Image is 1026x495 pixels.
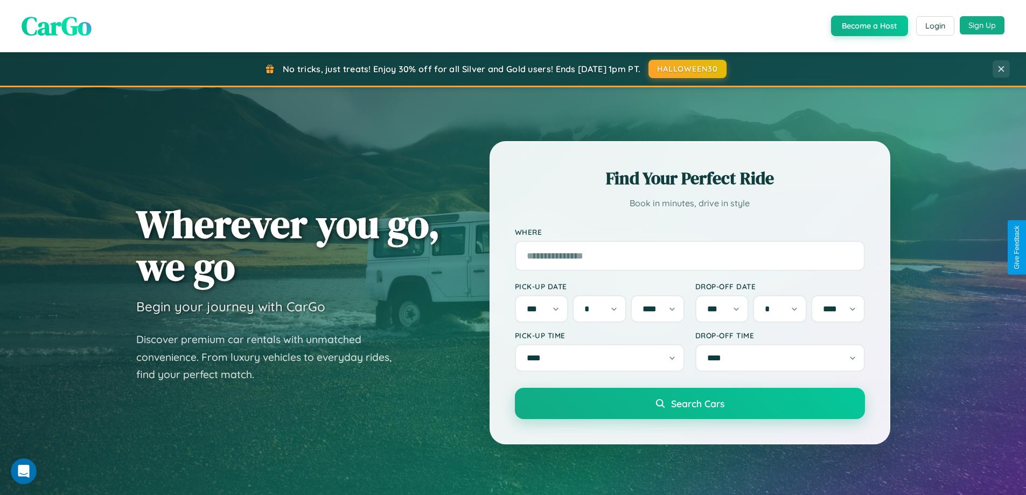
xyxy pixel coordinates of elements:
button: Become a Host [831,16,908,36]
button: HALLOWEEN30 [648,60,727,78]
h1: Wherever you go, we go [136,203,440,288]
span: No tricks, just treats! Enjoy 30% off for all Silver and Gold users! Ends [DATE] 1pm PT. [283,64,640,74]
button: Search Cars [515,388,865,419]
button: Login [916,16,954,36]
label: Where [515,227,865,236]
label: Drop-off Date [695,282,865,291]
button: Sign Up [960,16,1004,34]
h2: Find Your Perfect Ride [515,166,865,190]
label: Pick-up Date [515,282,685,291]
span: Search Cars [671,398,724,409]
p: Book in minutes, drive in style [515,196,865,211]
div: Give Feedback [1013,226,1021,269]
label: Drop-off Time [695,331,865,340]
label: Pick-up Time [515,331,685,340]
p: Discover premium car rentals with unmatched convenience. From luxury vehicles to everyday rides, ... [136,331,406,384]
h3: Begin your journey with CarGo [136,298,325,315]
span: CarGo [22,8,92,44]
iframe: Intercom live chat [11,458,37,484]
